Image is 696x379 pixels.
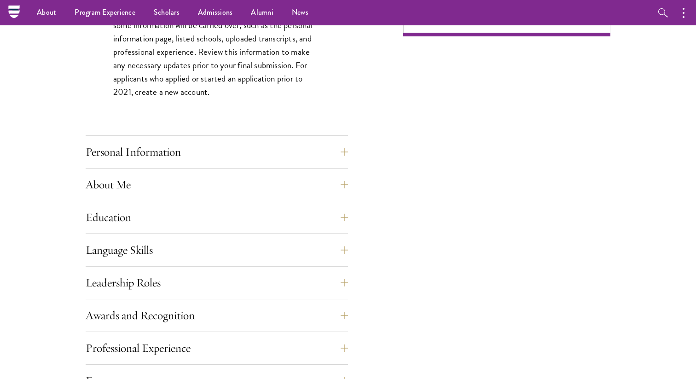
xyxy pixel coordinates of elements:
[86,174,348,196] button: About Me
[86,272,348,294] button: Leadership Roles
[86,206,348,228] button: Education
[86,304,348,327] button: Awards and Recognition
[86,141,348,163] button: Personal Information
[86,239,348,261] button: Language Skills
[86,337,348,359] button: Professional Experience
